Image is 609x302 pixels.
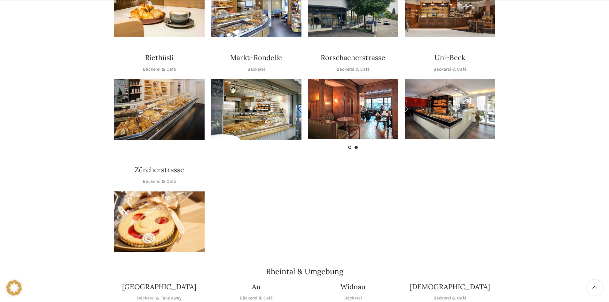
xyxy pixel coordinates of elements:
[405,79,495,139] div: 1 / 1
[122,282,196,292] h4: [GEOGRAPHIC_DATA]
[398,101,414,117] div: Next slide
[143,178,176,185] p: Bäckerei & Café
[230,53,282,63] h4: Markt-Rondelle
[321,53,385,63] h4: Rorschacherstrasse
[340,282,365,292] h4: Widnau
[308,79,398,139] div: 2 / 2
[247,66,265,73] p: Bäckerei
[344,295,362,302] p: Bäckerei
[114,79,205,140] img: Riethüsli-2
[355,146,358,149] li: Go to slide 2
[211,79,301,140] div: 1 / 1
[114,191,205,252] img: schwyter-38
[114,191,205,252] div: 1 / 1
[587,280,603,296] a: Scroll to top button
[114,268,495,275] h2: Rheintal & Umgebung
[433,66,466,73] p: Bäckerei & Café
[137,295,182,302] p: Bäckerei & Take Away
[211,79,301,140] img: Rondelle_1
[135,165,184,175] h4: Zürcherstrasse
[405,79,495,139] img: rechts_09-1
[240,295,273,302] p: Bäckerei & Café
[433,295,466,302] p: Bäckerei & Café
[114,79,205,140] div: 1 / 1
[434,53,465,63] h4: Uni-Beck
[337,66,370,73] p: Bäckerei & Café
[143,66,176,73] p: Bäckerei & Café
[410,282,490,292] h4: [DEMOGRAPHIC_DATA]
[348,146,351,149] li: Go to slide 1
[252,282,261,292] h4: Au
[292,101,308,117] div: Previous slide
[308,79,398,139] img: cafe_zimmermann (1)
[145,53,174,63] h4: Riethüsli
